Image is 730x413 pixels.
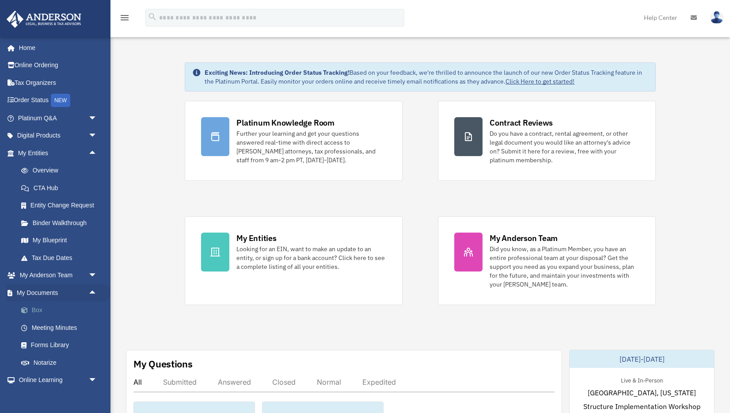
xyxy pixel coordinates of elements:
div: My Anderson Team [490,233,558,244]
div: Do you have a contract, rental agreement, or other legal document you would like an attorney's ad... [490,129,639,164]
span: [GEOGRAPHIC_DATA], [US_STATE] [588,387,696,398]
a: My Anderson Teamarrow_drop_down [6,267,110,284]
span: arrow_drop_down [88,371,106,390]
img: Anderson Advisors Platinum Portal [4,11,84,28]
a: Tax Organizers [6,74,110,92]
a: Forms Library [12,337,110,354]
div: Live & In-Person [614,375,670,384]
a: Tax Due Dates [12,249,110,267]
div: NEW [51,94,70,107]
a: menu [119,15,130,23]
a: My Entities Looking for an EIN, want to make an update to an entity, or sign up for a bank accoun... [185,216,403,305]
a: My Entitiesarrow_drop_up [6,144,110,162]
a: Box [12,302,110,319]
div: [DATE]-[DATE] [570,350,714,368]
a: CTA Hub [12,179,110,197]
div: Closed [272,378,296,386]
div: Normal [317,378,341,386]
span: arrow_drop_up [88,284,106,302]
div: Expedited [362,378,396,386]
div: My Questions [133,357,193,371]
i: search [148,12,157,22]
div: Platinum Knowledge Room [236,117,335,128]
strong: Exciting News: Introducing Order Status Tracking! [205,69,350,76]
span: arrow_drop_up [88,144,106,162]
div: Did you know, as a Platinum Member, you have an entire professional team at your disposal? Get th... [490,245,639,289]
a: Online Ordering [6,57,110,74]
div: Submitted [163,378,197,386]
div: All [133,378,142,386]
a: My Anderson Team Did you know, as a Platinum Member, you have an entire professional team at your... [438,216,656,305]
a: Notarize [12,354,110,371]
a: Contract Reviews Do you have a contract, rental agreement, or other legal document you would like... [438,101,656,181]
a: My Blueprint [12,232,110,249]
span: arrow_drop_down [88,267,106,285]
a: Home [6,39,106,57]
img: User Pic [710,11,723,24]
a: Online Learningarrow_drop_down [6,371,110,389]
a: Digital Productsarrow_drop_down [6,127,110,145]
div: Based on your feedback, we're thrilled to announce the launch of our new Order Status Tracking fe... [205,68,648,86]
span: arrow_drop_down [88,109,106,127]
a: My Documentsarrow_drop_up [6,284,110,302]
a: Platinum Q&Aarrow_drop_down [6,109,110,127]
i: menu [119,12,130,23]
span: arrow_drop_down [88,127,106,145]
a: Binder Walkthrough [12,214,110,232]
a: Overview [12,162,110,180]
div: Contract Reviews [490,117,553,128]
span: Structure Implementation Workshop [583,401,700,412]
div: Looking for an EIN, want to make an update to an entity, or sign up for a bank account? Click her... [236,245,386,271]
div: My Entities [236,233,276,244]
a: Order StatusNEW [6,92,110,110]
a: Entity Change Request [12,197,110,214]
div: Further your learning and get your questions answered real-time with direct access to [PERSON_NAM... [236,129,386,164]
a: Meeting Minutes [12,319,110,337]
a: Platinum Knowledge Room Further your learning and get your questions answered real-time with dire... [185,101,403,181]
div: Answered [218,378,251,386]
a: Click Here to get started! [506,77,574,85]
